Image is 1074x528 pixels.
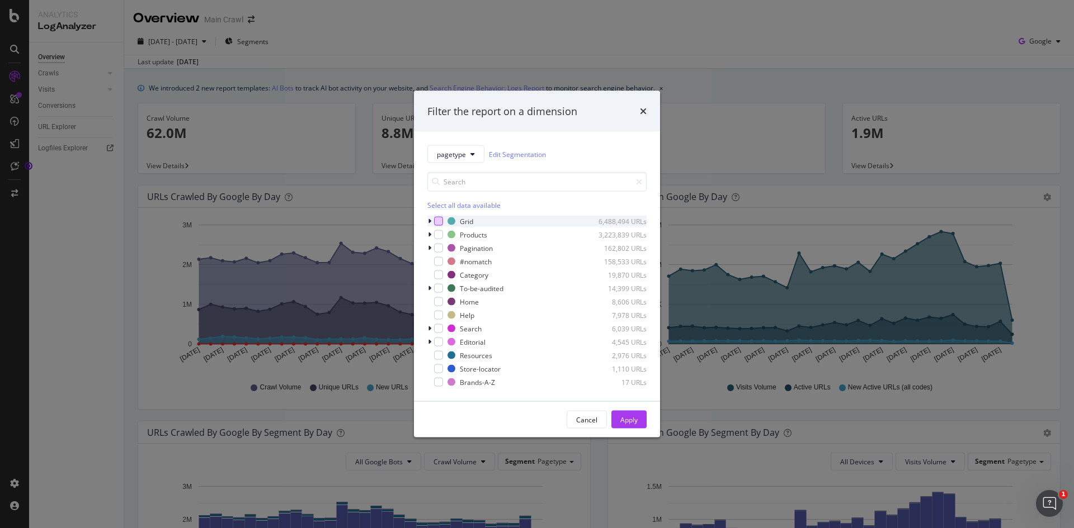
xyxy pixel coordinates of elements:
[460,256,492,266] div: #nomatch
[460,364,501,373] div: Store-locator
[1036,490,1063,517] iframe: Intercom live chat
[611,411,647,429] button: Apply
[592,377,647,387] div: 17 URLs
[592,283,647,293] div: 14,399 URLs
[1059,490,1068,499] span: 1
[427,172,647,192] input: Search
[460,230,487,239] div: Products
[460,297,479,306] div: Home
[460,377,495,387] div: Brands-A-Z
[460,283,503,293] div: To-be-audited
[460,216,473,226] div: Grid
[489,148,546,160] a: Edit Segmentation
[460,243,493,253] div: Pagination
[592,364,647,373] div: 1,110 URLs
[592,230,647,239] div: 3,223,839 URLs
[437,149,466,159] span: pagetype
[620,415,638,424] div: Apply
[460,310,474,320] div: Help
[427,145,484,163] button: pagetype
[592,297,647,306] div: 8,606 URLs
[592,216,647,226] div: 6,488,494 URLs
[592,350,647,360] div: 2,976 URLs
[592,270,647,279] div: 19,870 URLs
[592,310,647,320] div: 7,978 URLs
[460,337,486,346] div: Editorial
[592,337,647,346] div: 4,545 URLs
[640,104,647,118] div: times
[460,350,492,360] div: Resources
[414,91,660,437] div: modal
[576,415,597,424] div: Cancel
[460,324,482,333] div: Search
[592,256,647,266] div: 158,533 URLs
[427,201,647,210] div: Select all data available
[567,411,607,429] button: Cancel
[427,104,577,118] div: Filter the report on a dimension
[592,243,647,253] div: 162,802 URLs
[460,270,488,279] div: Category
[592,324,647,333] div: 6,039 URLs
